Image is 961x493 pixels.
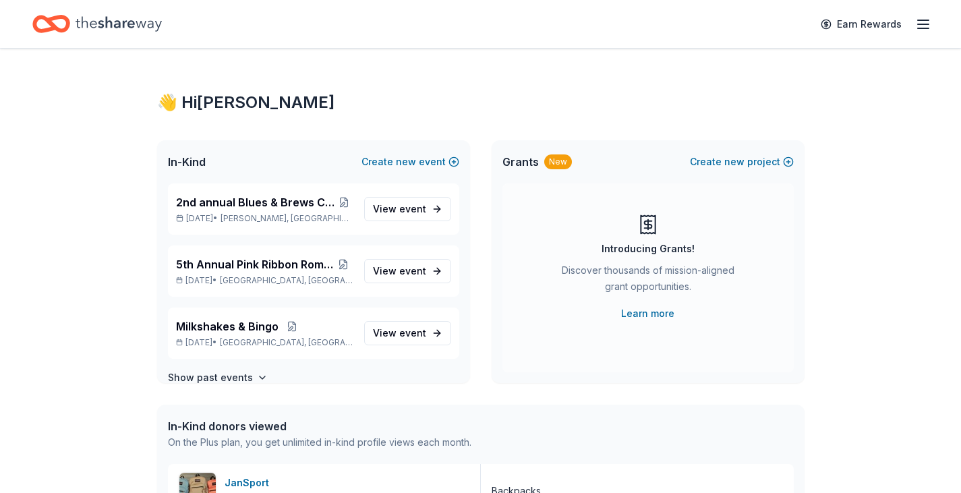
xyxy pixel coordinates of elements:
div: New [544,154,572,169]
div: Discover thousands of mission-aligned grant opportunities. [556,262,740,300]
span: new [396,154,416,170]
div: In-Kind donors viewed [168,418,471,434]
span: [GEOGRAPHIC_DATA], [GEOGRAPHIC_DATA] [220,337,353,348]
p: [DATE] • [176,337,353,348]
span: In-Kind [168,154,206,170]
span: new [724,154,745,170]
a: View event [364,259,451,283]
button: Createnewproject [690,154,794,170]
a: View event [364,197,451,221]
span: [PERSON_NAME], [GEOGRAPHIC_DATA] [221,213,353,224]
span: Grants [502,154,539,170]
span: View [373,325,426,341]
span: View [373,201,426,217]
div: 👋 Hi [PERSON_NAME] [157,92,805,113]
span: Milkshakes & Bingo [176,318,279,335]
p: [DATE] • [176,275,353,286]
span: event [399,203,426,214]
div: JanSport [225,475,274,491]
span: event [399,327,426,339]
h4: Show past events [168,370,253,386]
a: View event [364,321,451,345]
button: Createnewevent [361,154,459,170]
span: 2nd annual Blues & Brews Charity Crab Feast [176,194,336,210]
span: event [399,265,426,277]
a: Learn more [621,306,674,322]
a: Home [32,8,162,40]
span: [GEOGRAPHIC_DATA], [GEOGRAPHIC_DATA] [220,275,353,286]
span: View [373,263,426,279]
div: On the Plus plan, you get unlimited in-kind profile views each month. [168,434,471,451]
div: Introducing Grants! [602,241,695,257]
button: Show past events [168,370,268,386]
span: 5th Annual Pink Ribbon Romp Virtual 5K [176,256,333,272]
a: Earn Rewards [813,12,910,36]
p: [DATE] • [176,213,353,224]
